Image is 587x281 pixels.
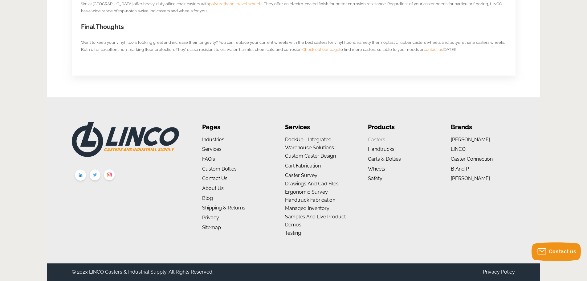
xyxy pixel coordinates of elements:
[202,176,227,181] a: Contact Us
[202,146,222,152] a: Services
[202,156,215,162] a: FAQ's
[451,176,490,181] a: [PERSON_NAME]
[285,214,346,228] a: Samples and Live Product Demos
[368,122,432,132] li: Products
[285,189,328,195] a: Ergonomic Survey
[451,156,493,162] a: Caster Connection
[451,122,515,132] li: Brands
[81,23,506,31] h2: Final Thoughts
[285,230,301,236] a: Testing
[285,163,321,169] a: Cart Fabrication
[285,153,336,159] a: Custom Caster Design
[451,137,490,143] a: [PERSON_NAME]
[532,242,581,261] button: Contact us
[285,172,317,178] a: Caster Survey
[202,166,237,172] a: Custom Dollies
[73,168,88,184] img: linkedin.png
[368,176,382,181] a: Safety
[202,205,245,211] a: Shipping & Returns
[81,1,506,15] p: We at [GEOGRAPHIC_DATA] offer heavy-duty office chair casters with . They offer an electro-coated...
[285,181,339,187] a: Drawings and Cad Files
[285,205,329,211] a: Managed Inventory
[202,195,213,201] a: Blog
[202,185,224,191] a: About us
[202,137,224,143] a: Industries
[285,137,334,151] a: DockUp - Integrated Warehouse Solutions
[88,168,102,183] img: twitter.png
[209,2,262,6] a: polyurethane swivel wheels
[368,166,385,172] a: Wheels
[368,137,385,143] a: Casters
[72,122,179,157] img: LINCO CASTERS & INDUSTRIAL SUPPLY
[302,47,339,52] a: Check out our page
[549,249,576,254] span: Contact us
[285,197,335,203] a: Handtruck Fabrication
[102,168,117,183] img: instagram.png
[483,269,516,275] a: Privacy Policy.
[202,225,221,230] a: Sitemap
[368,156,401,162] a: Carts & Dollies
[368,146,394,152] a: Handtrucks
[451,146,466,152] a: LINCO
[451,166,469,172] a: B and P
[72,268,213,276] div: © 2023 LINCO Casters & Industrial Supply. All Rights Reserved.
[424,47,443,52] a: contact us
[285,122,349,132] li: Services
[202,215,219,221] a: Privacy
[202,122,267,132] li: Pages
[81,39,506,53] p: Want to keep your vinyl floors looking great and increase their longevity? You can replace your c...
